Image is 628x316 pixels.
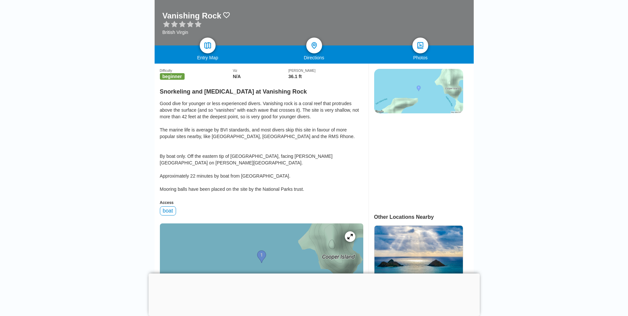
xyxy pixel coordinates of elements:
[155,55,261,60] div: Entry Map
[204,42,212,49] img: map
[160,223,363,302] a: entry mapView
[163,30,231,35] div: British Virgin
[163,11,222,20] h1: Vanishing Rock
[288,74,363,79] div: 36.1 ft
[160,206,176,215] div: boat
[200,38,216,53] a: map
[374,214,474,220] div: Other Locations Nearby
[416,42,424,49] img: photos
[160,69,233,72] div: Difficulty
[233,69,288,72] div: Viz
[288,69,363,72] div: [PERSON_NAME]
[412,38,428,53] a: photos
[148,273,480,314] iframe: Advertisement
[160,100,363,192] div: Good dive for younger or less experienced divers. Vanishing rock is a coral reef that protrudes a...
[160,73,185,80] span: beginner
[367,55,474,60] div: Photos
[233,74,288,79] div: N/A
[261,55,367,60] div: Directions
[310,42,318,49] img: directions
[160,84,363,95] h2: Snorkeling and [MEDICAL_DATA] at Vanishing Rock
[160,200,363,205] div: Access
[374,69,463,113] img: staticmap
